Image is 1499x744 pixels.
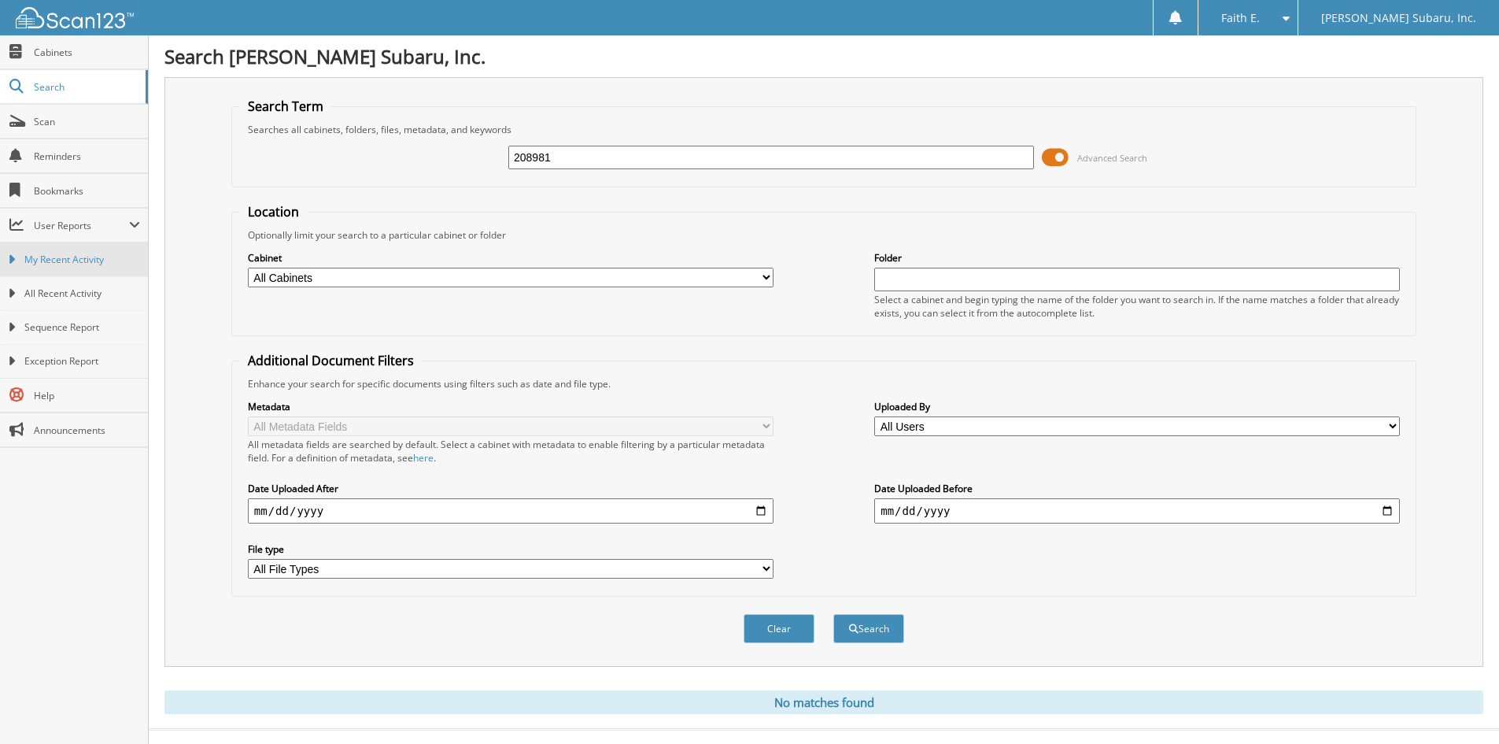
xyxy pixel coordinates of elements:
[874,293,1400,320] div: Select a cabinet and begin typing the name of the folder you want to search in. If the name match...
[34,184,140,198] span: Bookmarks
[34,424,140,437] span: Announcements
[24,320,140,335] span: Sequence Report
[833,614,904,643] button: Search
[34,115,140,128] span: Scan
[34,219,129,232] span: User Reports
[24,253,140,267] span: My Recent Activity
[874,251,1400,265] label: Folder
[248,400,773,413] label: Metadata
[248,482,773,495] label: Date Uploaded After
[164,690,1483,714] div: No matches found
[34,150,140,163] span: Reminders
[1321,13,1476,23] span: [PERSON_NAME] Subaru, Inc.
[164,43,1483,69] h1: Search [PERSON_NAME] Subaru, Inc.
[413,451,434,465] a: here
[874,400,1400,413] label: Uploaded By
[34,80,138,94] span: Search
[1077,152,1147,164] span: Advanced Search
[240,377,1408,391] div: Enhance your search for specific documents using filters such as date and file type.
[744,614,814,643] button: Clear
[240,352,422,369] legend: Additional Document Filters
[24,287,140,301] span: All Recent Activity
[240,98,331,115] legend: Search Term
[248,542,773,556] label: File type
[874,498,1400,524] input: end
[240,123,1408,136] div: Searches all cabinets, folders, files, metadata, and keywords
[248,438,773,465] div: All metadata fields are searched by default. Select a cabinet with metadata to enable filtering b...
[248,498,773,524] input: start
[34,46,140,59] span: Cabinets
[874,482,1400,495] label: Date Uploaded Before
[248,251,773,265] label: Cabinet
[16,7,134,28] img: scan123-logo-white.svg
[34,389,140,402] span: Help
[240,203,307,220] legend: Location
[24,354,140,368] span: Exception Report
[240,228,1408,242] div: Optionally limit your search to a particular cabinet or folder
[1221,13,1260,23] span: Faith E.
